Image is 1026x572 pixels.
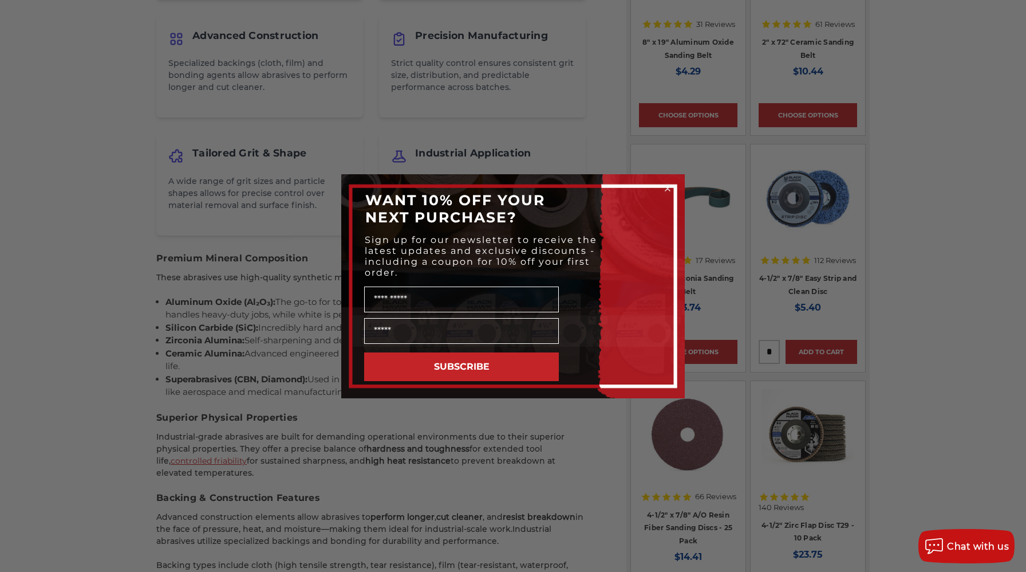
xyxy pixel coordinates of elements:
button: Chat with us [918,529,1015,563]
button: SUBSCRIBE [364,352,559,381]
span: Chat with us [947,541,1009,552]
button: Close dialog [662,183,673,194]
span: WANT 10% OFF YOUR NEXT PURCHASE? [365,191,545,226]
input: Email [364,318,559,344]
span: Sign up for our newsletter to receive the latest updates and exclusive discounts - including a co... [365,234,597,278]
